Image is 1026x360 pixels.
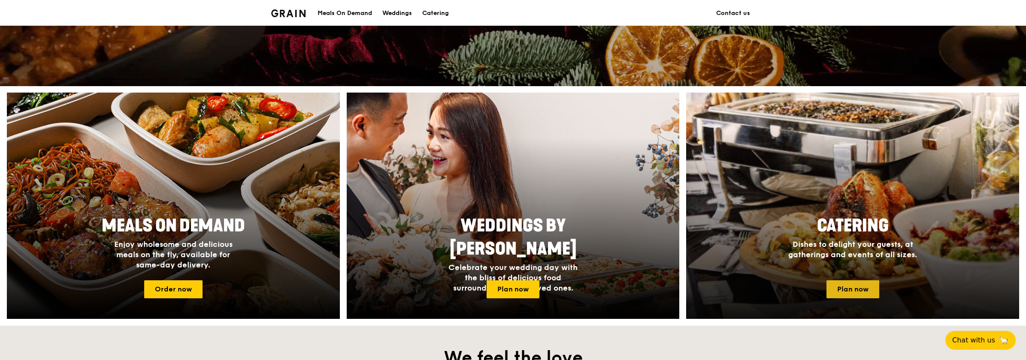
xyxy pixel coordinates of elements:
a: Weddings by [PERSON_NAME]Celebrate your wedding day with the bliss of delicious food surrounded b... [347,93,680,319]
div: Weddings [382,0,412,26]
img: weddings-card.4f3003b8.jpg [347,93,680,319]
a: Plan now [487,280,539,298]
span: Dishes to delight your guests, at gatherings and events of all sizes. [788,240,917,259]
a: Plan now [826,280,879,298]
span: 🦙 [999,335,1009,345]
a: Contact us [711,0,755,26]
span: Enjoy wholesome and delicious meals on the fly, available for same-day delivery. [114,240,233,270]
a: Order now [144,280,203,298]
a: CateringDishes to delight your guests, at gatherings and events of all sizes.Plan now [686,93,1019,319]
img: Grain [271,9,306,17]
img: meals-on-demand-card.d2b6f6db.png [7,93,340,319]
span: Weddings by [PERSON_NAME] [449,216,576,259]
a: Weddings [377,0,417,26]
a: Catering [417,0,454,26]
span: Chat with us [952,335,995,345]
div: Meals On Demand [318,0,372,26]
span: Celebrate your wedding day with the bliss of delicious food surrounded by your loved ones. [448,263,578,293]
a: Meals On DemandEnjoy wholesome and delicious meals on the fly, available for same-day delivery.Or... [7,93,340,319]
div: Catering [422,0,449,26]
span: Catering [817,216,889,236]
button: Chat with us🦙 [945,331,1016,350]
span: Meals On Demand [102,216,245,236]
